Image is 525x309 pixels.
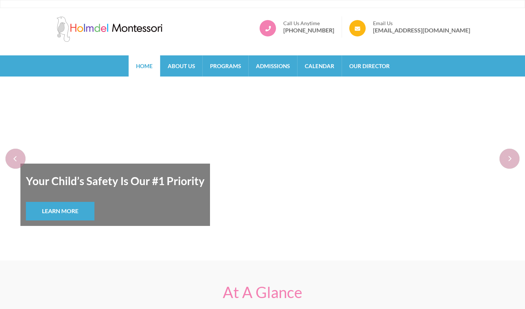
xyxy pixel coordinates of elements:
span: Email Us [373,20,470,27]
a: Admissions [249,55,297,77]
img: Holmdel Montessori School [55,16,164,42]
a: [PHONE_NUMBER] [283,27,334,34]
div: prev [5,149,26,169]
a: [EMAIL_ADDRESS][DOMAIN_NAME] [373,27,470,34]
a: Learn More [26,202,94,220]
a: Home [129,55,160,77]
a: Calendar [297,55,342,77]
span: Call Us Anytime [283,20,334,27]
a: Our Director [342,55,397,77]
strong: Your Child’s Safety Is Our #1 Priority [26,169,205,192]
div: next [499,149,520,169]
h2: At A Glance [120,283,405,301]
a: About Us [160,55,202,77]
a: Programs [203,55,248,77]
